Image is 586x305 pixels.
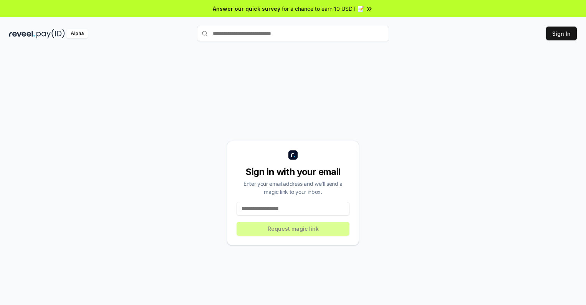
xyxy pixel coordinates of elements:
[213,5,280,13] span: Answer our quick survey
[282,5,364,13] span: for a chance to earn 10 USDT 📝
[237,180,349,196] div: Enter your email address and we’ll send a magic link to your inbox.
[9,29,35,38] img: reveel_dark
[288,150,298,160] img: logo_small
[66,29,88,38] div: Alpha
[36,29,65,38] img: pay_id
[237,166,349,178] div: Sign in with your email
[546,27,577,40] button: Sign In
